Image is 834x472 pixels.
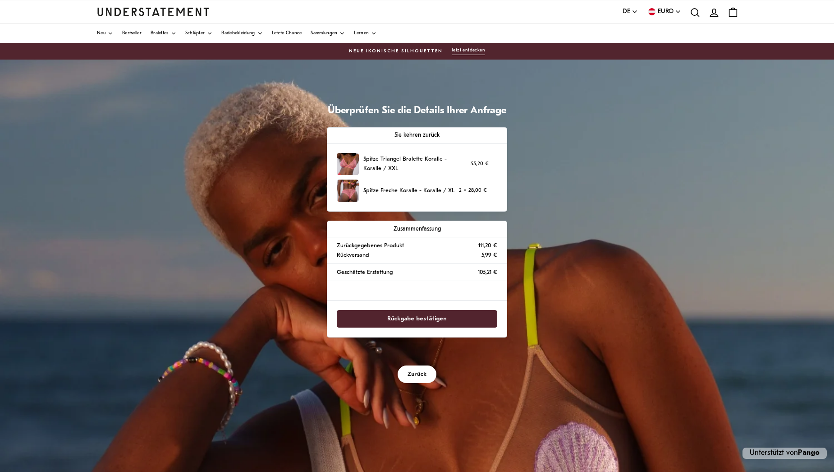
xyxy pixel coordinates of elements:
p: Spitze Freche Koralle - Koralle / XL [363,186,454,195]
a: Neu [97,24,113,43]
a: Sammlungen [311,24,345,43]
a: Bestseller [122,24,142,43]
p: 111,20 € [478,241,497,250]
a: Understatement Startseite [97,8,210,16]
a: Schlüpfer [185,24,213,43]
p: Sie kehren zurück [337,130,497,140]
p: 5,99 € [481,250,497,260]
button: Rückgabe bestätigen [337,310,497,328]
img: lace-cheeky-kahlo-33974542205093.jpg [337,180,359,202]
p: 55,20 € [471,160,489,168]
button: EURO [647,7,681,17]
span: Neu [97,31,105,36]
p: Rückversand [337,250,369,260]
button: Zurück [398,366,436,383]
p: 2 × 28,00 € [459,186,487,195]
span: Rückgabe bestätigen [387,310,447,327]
p: Geschätzte Erstattung [337,268,393,277]
button: Jetzt entdecken [452,47,485,55]
span: Letzte Chance [272,31,302,36]
p: Spitze Triangel Bralette Koralle - Koralle / XXL [363,154,466,174]
h1: Überprüfen Sie die Details Ihrer Anfrage [327,105,507,118]
span: Lernen [354,31,369,36]
span: Badebekleidung [221,31,255,36]
a: Lernen [354,24,376,43]
img: lace-triangle-bralette-001-kahlo-33974540370085.jpg [337,153,359,175]
p: Zurückgegebenes Produkt [337,241,404,250]
span: Bralettes [151,31,169,36]
p: Zusammenfassung [337,224,497,234]
span: Neue ikonische Silhouetten [349,48,443,55]
span: Sammlungen [311,31,337,36]
span: Bestseller [122,31,142,36]
span: EURO [658,7,674,17]
span: Zurück [408,366,426,383]
span: DE [623,7,630,17]
a: Pango [798,449,820,457]
p: 105,21 € [478,268,497,277]
span: Schlüpfer [185,31,205,36]
button: DE [623,7,638,17]
a: Badebekleidung [221,24,262,43]
a: Bralettes [151,24,176,43]
font: Unterstützt von [750,449,820,457]
a: Neue ikonische SilhouettenJetzt entdecken [97,47,737,55]
a: Letzte Chance [272,24,302,43]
